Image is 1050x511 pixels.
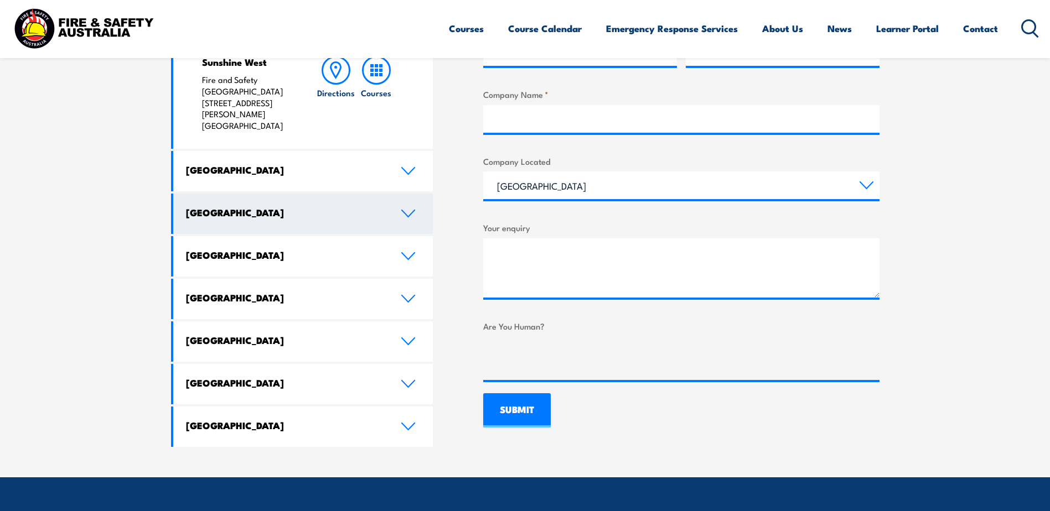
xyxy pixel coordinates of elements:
a: [GEOGRAPHIC_DATA] [173,406,433,447]
h4: [GEOGRAPHIC_DATA] [186,164,384,176]
a: Contact [963,14,998,43]
a: Emergency Response Services [606,14,738,43]
a: [GEOGRAPHIC_DATA] [173,364,433,404]
label: Company Name [483,88,880,101]
a: [GEOGRAPHIC_DATA] [173,279,433,319]
h4: [GEOGRAPHIC_DATA] [186,377,384,389]
a: About Us [762,14,803,43]
h4: [GEOGRAPHIC_DATA] [186,419,384,431]
a: Course Calendar [508,14,582,43]
a: [GEOGRAPHIC_DATA] [173,151,433,191]
a: News [827,14,852,43]
h4: [GEOGRAPHIC_DATA] [186,334,384,346]
a: Learner Portal [876,14,939,43]
p: Fire and Safety [GEOGRAPHIC_DATA] [STREET_ADDRESS][PERSON_NAME] [GEOGRAPHIC_DATA] [202,74,294,132]
a: Courses [356,56,396,132]
a: [GEOGRAPHIC_DATA] [173,321,433,362]
h6: Directions [317,87,355,98]
h4: [GEOGRAPHIC_DATA] [186,249,384,261]
a: Courses [449,14,484,43]
a: [GEOGRAPHIC_DATA] [173,236,433,277]
input: SUBMIT [483,393,551,427]
h6: Courses [361,87,391,98]
label: Are You Human? [483,320,880,332]
iframe: reCAPTCHA [483,337,651,380]
h4: Sunshine West [202,56,294,68]
h4: [GEOGRAPHIC_DATA] [186,206,384,218]
a: Directions [316,56,356,132]
a: [GEOGRAPHIC_DATA] [173,194,433,234]
label: Company Located [483,155,880,168]
h4: [GEOGRAPHIC_DATA] [186,291,384,304]
label: Your enquiry [483,221,880,234]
